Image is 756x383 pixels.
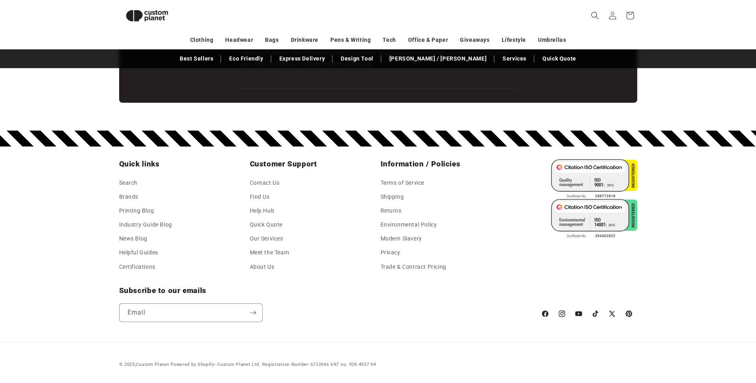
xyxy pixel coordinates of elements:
iframe: Customer reviews powered by Trustpilot [238,76,518,88]
a: Returns [381,204,402,218]
a: Meet the Team [250,246,289,260]
a: Best Sellers [176,52,217,66]
a: Shipping [381,190,404,204]
button: Subscribe [245,303,262,322]
summary: Search [586,7,604,24]
a: [PERSON_NAME] / [PERSON_NAME] [385,52,491,66]
a: Bags [265,33,279,47]
img: ISO 14001 Certified [551,199,637,239]
a: Powered by Shopify [171,362,214,367]
a: Brands [119,190,139,204]
a: Industry Guide Blog [119,218,172,232]
a: Our Services [250,232,283,246]
a: Giveaways [460,33,489,47]
a: Services [499,52,530,66]
a: Quick Quote [538,52,580,66]
a: Printing Blog [119,204,154,218]
iframe: Chat Widget [623,297,756,383]
a: Trade & Contract Pricing [381,260,446,274]
a: Lifestyle [502,33,526,47]
a: Eco Friendly [225,52,267,66]
h2: Subscribe to our emails [119,286,533,295]
a: Modern Slavery [381,232,422,246]
h2: Customer Support [250,159,376,169]
a: Environmental Policy [381,218,437,232]
img: ISO 9001 Certified [551,159,637,199]
a: Certifications [119,260,155,274]
a: Headwear [225,33,253,47]
h2: Quick links [119,159,245,169]
a: Pens & Writing [330,33,371,47]
img: Custom Planet [119,3,175,28]
a: Find Us [250,190,270,204]
a: About Us [250,260,275,274]
a: Tech [383,33,396,47]
small: - Custom Planet Ltd. Registration Number 6722046 VAT no. 928 4537 94 [171,362,376,367]
a: Custom Planet [136,362,169,367]
a: Design Tool [337,52,377,66]
small: © 2025, [119,362,169,367]
a: Contact Us [250,178,280,190]
a: Drinkware [291,33,318,47]
a: Clothing [190,33,214,47]
a: Terms of Service [381,178,425,190]
a: Helpful Guides [119,246,158,260]
h2: Information / Policies [381,159,507,169]
a: Help Hub [250,204,275,218]
a: Express Delivery [275,52,329,66]
a: News Blog [119,232,147,246]
a: Quick Quote [250,218,283,232]
a: Search [119,178,138,190]
a: Umbrellas [538,33,566,47]
a: Office & Paper [408,33,448,47]
a: Privacy [381,246,401,260]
